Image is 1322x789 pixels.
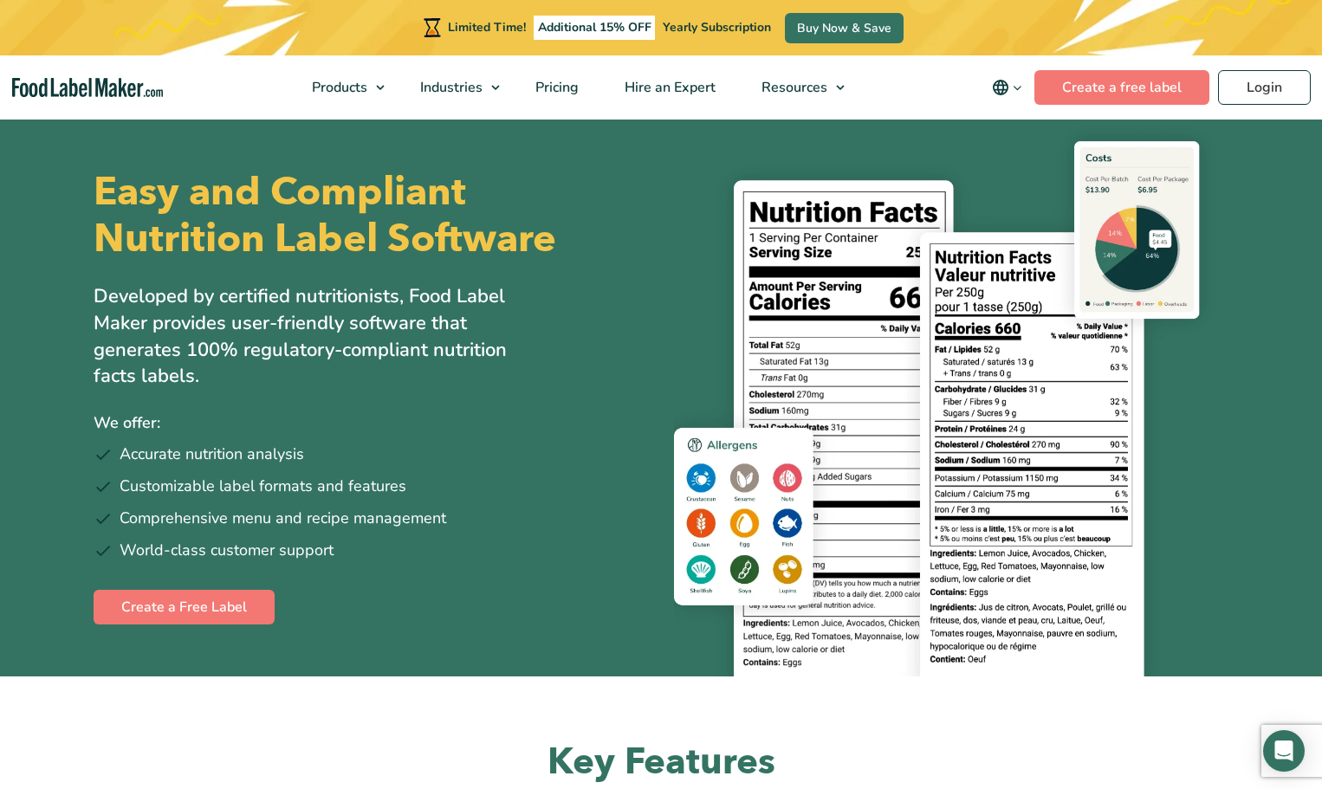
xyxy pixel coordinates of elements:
[785,13,904,43] a: Buy Now & Save
[94,283,544,390] p: Developed by certified nutritionists, Food Label Maker provides user-friendly software that gener...
[398,55,509,120] a: Industries
[1218,70,1311,105] a: Login
[448,19,526,36] span: Limited Time!
[94,411,648,436] p: We offer:
[739,55,853,120] a: Resources
[94,169,646,262] h1: Easy and Compliant Nutrition Label Software
[663,19,771,36] span: Yearly Subscription
[120,507,446,530] span: Comprehensive menu and recipe management
[602,55,735,120] a: Hire an Expert
[94,590,275,624] a: Create a Free Label
[415,78,484,97] span: Industries
[513,55,598,120] a: Pricing
[120,443,304,466] span: Accurate nutrition analysis
[289,55,393,120] a: Products
[1263,730,1305,772] div: Open Intercom Messenger
[120,539,334,562] span: World-class customer support
[1034,70,1209,105] a: Create a free label
[534,16,656,40] span: Additional 15% OFF
[94,739,1228,786] h2: Key Features
[756,78,829,97] span: Resources
[120,475,406,498] span: Customizable label formats and features
[619,78,717,97] span: Hire an Expert
[307,78,369,97] span: Products
[530,78,580,97] span: Pricing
